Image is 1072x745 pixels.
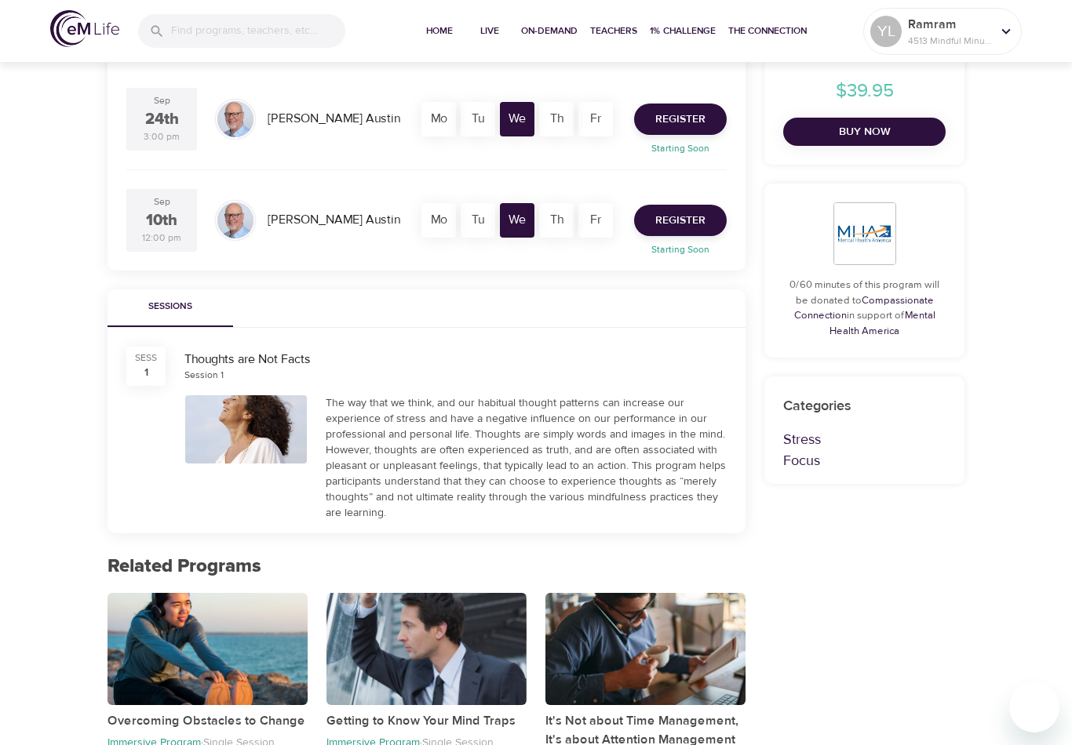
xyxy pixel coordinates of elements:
span: 1% Challenge [650,23,716,39]
div: 12:00 pm [142,231,181,245]
p: Overcoming Obstacles to Change [108,711,308,730]
p: Getting to Know Your Mind Traps [326,711,527,730]
div: 1 [144,365,148,380]
span: On-Demand [521,23,578,39]
a: Mental Health America [830,309,935,337]
p: 0/60 minutes of this program will be donated to in support of [783,278,946,339]
p: 4513 Mindful Minutes [908,34,991,48]
span: The Connection [728,23,807,39]
div: Session 1 [184,369,224,382]
button: Buy Now [783,118,946,147]
input: Find programs, teachers, etc... [171,14,345,48]
p: Ramram [908,15,991,34]
div: Mo [421,203,456,238]
div: Fr [578,203,613,238]
div: Th [539,102,574,136]
div: Tu [461,203,495,238]
div: [PERSON_NAME] Austin [261,104,407,134]
div: 10th [146,209,177,232]
span: Teachers [590,23,637,39]
button: Register [634,104,727,135]
img: logo [50,10,119,47]
p: Starting Soon [625,242,736,256]
iframe: Button to launch messaging window [1009,682,1059,732]
div: 3:00 pm [144,130,180,144]
div: [PERSON_NAME] Austin [261,205,407,235]
div: The way that we think, and our habitual thought patterns can increase our experience of stress an... [326,395,727,521]
div: Sep [154,195,170,209]
p: Stress [783,429,946,450]
div: We [500,102,534,136]
span: Live [471,23,509,39]
p: Categories [783,395,946,416]
a: Compassionate Connection [794,294,934,322]
span: Register [655,211,706,231]
span: Register [655,110,706,129]
div: YL [870,16,902,47]
div: Mo [421,102,456,136]
span: Home [421,23,458,39]
div: SESS [135,351,157,365]
span: Buy Now [796,122,933,142]
div: Th [539,203,574,238]
div: Thoughts are Not Facts [184,351,727,369]
div: Fr [578,102,613,136]
p: Related Programs [108,552,746,580]
button: Register [634,205,727,236]
p: Focus [783,450,946,471]
div: Sep [154,94,170,107]
p: Starting Soon [625,141,736,155]
div: We [500,203,534,238]
p: $39.95 [783,77,946,105]
div: Tu [461,102,495,136]
span: Sessions [117,299,224,315]
div: 24th [145,108,179,131]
